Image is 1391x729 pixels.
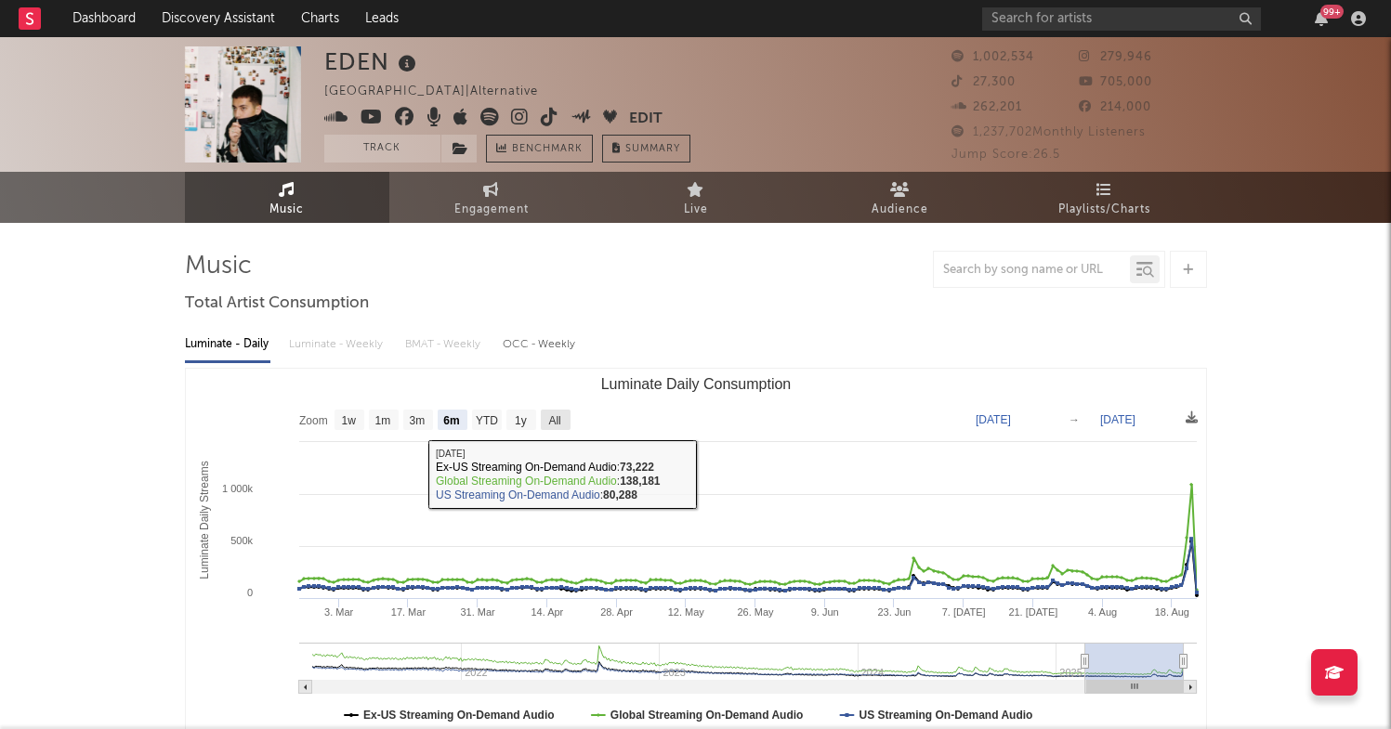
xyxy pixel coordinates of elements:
text: 4. Aug [1087,606,1116,618]
span: 1,002,534 [951,51,1034,63]
text: YTD [475,414,497,427]
input: Search by song name or URL [934,263,1130,278]
a: Benchmark [486,135,593,163]
text: 28. Apr [600,606,633,618]
span: Total Artist Consumption [185,293,369,315]
text: US Streaming On-Demand Audio [859,709,1032,722]
div: 99 + [1320,5,1344,19]
a: Audience [798,172,1003,223]
text: Ex-US Streaming On-Demand Audio [363,709,555,722]
text: 1m [374,414,390,427]
span: Playlists/Charts [1058,199,1150,221]
div: OCC - Weekly [503,329,577,360]
div: [GEOGRAPHIC_DATA] | Alternative [324,81,559,103]
a: Live [594,172,798,223]
input: Search for artists [982,7,1261,31]
text: 500k [230,535,253,546]
text: Zoom [299,414,328,427]
span: 705,000 [1079,76,1152,88]
text: 1w [341,414,356,427]
button: 99+ [1315,11,1328,26]
span: Summary [625,144,680,154]
text: 21. [DATE] [1008,606,1057,618]
text: 3. Mar [324,606,354,618]
span: 27,300 [951,76,1016,88]
span: 279,946 [1079,51,1152,63]
span: Music [269,199,304,221]
span: 214,000 [1079,101,1151,113]
span: Benchmark [512,138,583,161]
a: Music [185,172,389,223]
span: Jump Score: 26.5 [951,149,1060,161]
text: 0 [246,587,252,598]
text: Luminate Daily Streams [198,461,211,579]
a: Playlists/Charts [1003,172,1207,223]
text: 31. Mar [460,606,495,618]
text: 18. Aug [1154,606,1188,618]
span: 1,237,702 Monthly Listeners [951,126,1146,138]
a: Engagement [389,172,594,223]
div: Luminate - Daily [185,329,270,360]
text: 23. Jun [877,606,911,618]
text: 9. Jun [810,606,838,618]
button: Edit [629,108,663,131]
text: 1y [515,414,527,427]
span: Live [684,199,708,221]
text: Global Streaming On-Demand Audio [610,709,803,722]
text: 7. [DATE] [941,606,985,618]
button: Summary [602,135,690,163]
text: 17. Mar [390,606,426,618]
text: 26. May [737,606,774,618]
text: 14. Apr [531,606,563,618]
button: Track [324,135,440,163]
text: → [1069,413,1080,426]
text: 6m [443,414,459,427]
text: 1 000k [221,483,253,494]
text: Luminate Daily Consumption [600,376,791,392]
span: Engagement [454,199,529,221]
text: [DATE] [976,413,1011,426]
span: Audience [872,199,928,221]
text: [DATE] [1100,413,1135,426]
text: All [548,414,560,427]
span: 262,201 [951,101,1022,113]
div: EDEN [324,46,421,77]
text: 12. May [667,606,704,618]
text: 3m [409,414,425,427]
